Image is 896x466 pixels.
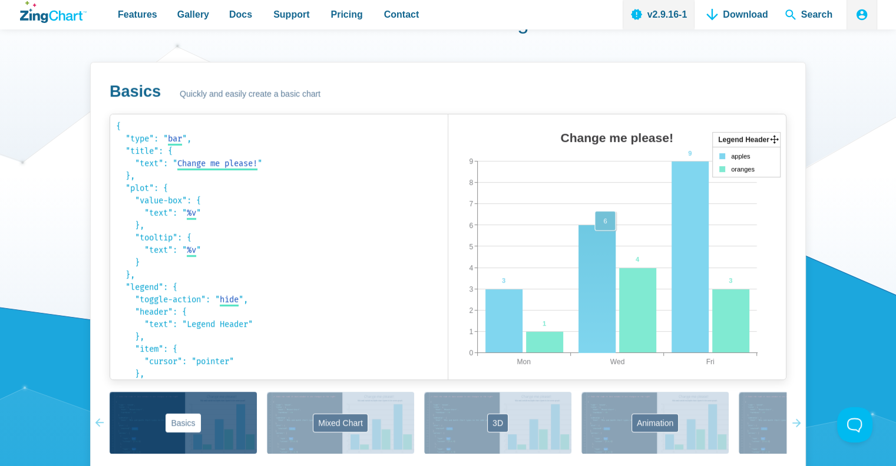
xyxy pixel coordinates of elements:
[168,134,182,144] span: bar
[229,6,252,22] span: Docs
[110,81,161,102] h3: Basics
[424,392,571,454] button: 3D
[718,135,769,144] tspan: Legend Header
[729,277,732,284] tspan: 3
[187,245,196,255] span: %v
[267,392,414,454] button: Mixed Chart
[110,392,257,454] button: Basics
[118,6,157,22] span: Features
[220,295,239,305] span: hide
[187,208,196,218] span: %v
[273,6,309,22] span: Support
[330,6,362,22] span: Pricing
[739,392,886,454] button: Labels
[837,407,872,442] iframe: Toggle Customer Support
[116,120,442,374] code: { "type": " ", "title": { "text": " " }, "plot": { "value-box": { "text": " " }, "tooltip": { "te...
[581,392,729,454] button: Animation
[20,1,87,23] a: ZingChart Logo. Click to return to the homepage
[180,87,320,101] span: Quickly and easily create a basic chart
[177,158,257,168] span: Change me please!
[177,6,209,22] span: Gallery
[384,6,419,22] span: Contact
